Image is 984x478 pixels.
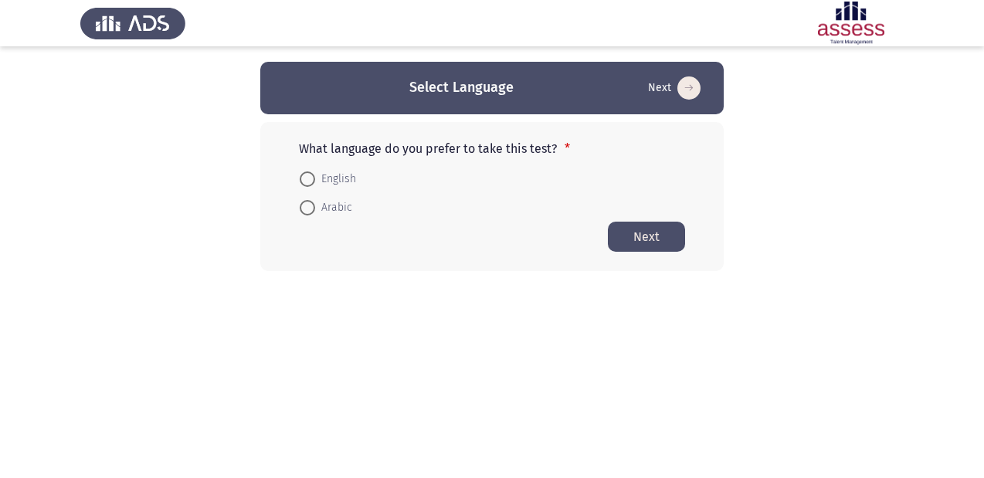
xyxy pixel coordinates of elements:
span: English [315,170,356,188]
button: Start assessment [643,76,705,100]
p: What language do you prefer to take this test? [299,141,685,156]
img: Assessment logo of ASSESS Employability - EBI [799,2,904,45]
img: Assess Talent Management logo [80,2,185,45]
span: Arabic [315,198,352,217]
button: Start assessment [608,222,685,252]
h3: Select Language [409,78,514,97]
